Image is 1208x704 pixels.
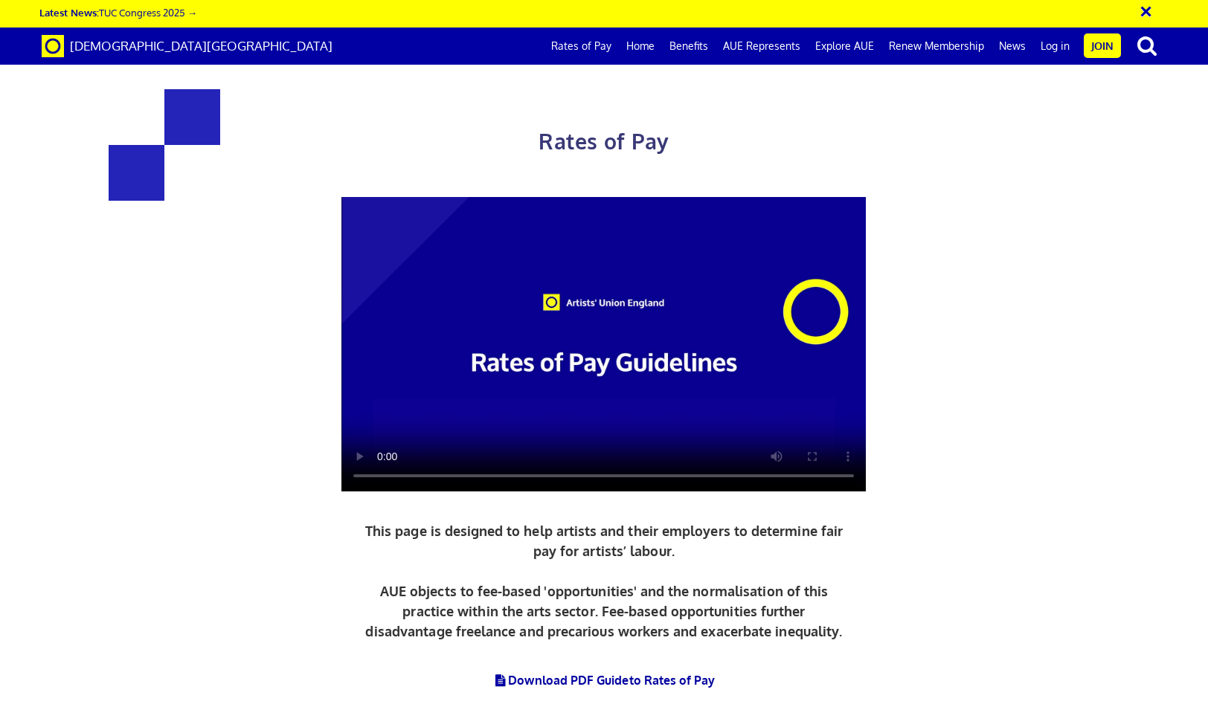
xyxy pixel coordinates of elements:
[539,128,669,155] span: Rates of Pay
[881,28,992,65] a: Renew Membership
[1033,28,1077,65] a: Log in
[1084,33,1121,58] a: Join
[39,6,99,19] strong: Latest News:
[70,38,332,54] span: [DEMOGRAPHIC_DATA][GEOGRAPHIC_DATA]
[493,673,716,688] a: Download PDF Guideto Rates of Pay
[992,28,1033,65] a: News
[30,28,344,65] a: Brand [DEMOGRAPHIC_DATA][GEOGRAPHIC_DATA]
[808,28,881,65] a: Explore AUE
[716,28,808,65] a: AUE Represents
[544,28,619,65] a: Rates of Pay
[39,6,197,19] a: Latest News:TUC Congress 2025 →
[619,28,662,65] a: Home
[629,673,716,688] span: to Rates of Pay
[1124,30,1170,61] button: search
[662,28,716,65] a: Benefits
[362,521,847,642] p: This page is designed to help artists and their employers to determine fair pay for artists’ labo...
